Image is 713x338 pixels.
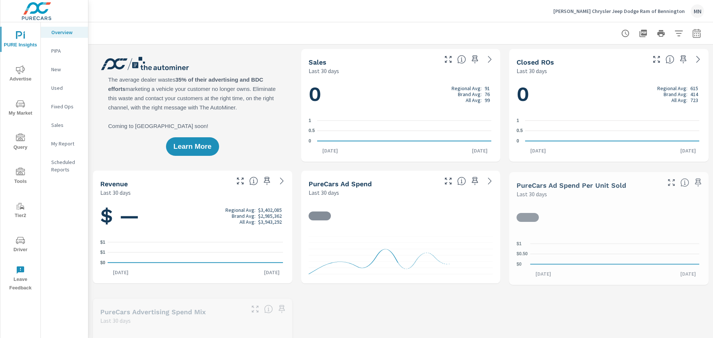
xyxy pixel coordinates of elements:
[690,85,698,91] p: 615
[51,121,82,129] p: Sales
[442,175,454,187] button: Make Fullscreen
[677,53,689,65] span: Save this to your personalized report
[258,207,282,213] p: $3,402,085
[457,55,466,64] span: Number of vehicles sold by the dealership over the selected date range. [Source: This data is sou...
[525,147,551,154] p: [DATE]
[517,262,522,267] text: $0
[51,140,82,147] p: My Report
[467,147,493,154] p: [DATE]
[309,82,493,107] h1: 0
[100,180,128,188] h5: Revenue
[232,213,255,219] p: Brand Avg:
[517,81,701,106] h1: 0
[51,66,82,73] p: New
[100,240,105,245] text: $1
[173,143,211,150] span: Learn More
[484,53,496,65] a: See more details in report
[309,138,311,144] text: 0
[664,91,687,97] p: Brand Avg:
[675,270,701,278] p: [DATE]
[225,207,255,213] p: Regional Avg:
[41,27,88,38] div: Overview
[264,305,273,314] span: This table looks at how you compare to the amount of budget you spend per channel as opposed to y...
[3,266,38,292] span: Leave Feedback
[276,303,288,315] span: Save this to your personalized report
[517,251,528,256] text: $0.50
[530,270,556,278] p: [DATE]
[452,85,482,91] p: Regional Avg:
[258,219,282,224] p: $3,943,292
[309,188,339,197] p: Last 30 days
[100,260,105,265] text: $0
[3,31,38,49] span: PURE Insights
[41,157,88,175] div: Scheduled Reports
[466,97,482,103] p: All Avg:
[3,99,38,118] span: My Market
[654,26,668,41] button: Print Report
[457,177,466,186] span: Total cost of media for all PureCars channels for the selected dealership group over the selected...
[665,55,674,64] span: Number of Repair Orders Closed by the selected dealership group over the selected time range. [So...
[691,4,704,18] div: MN
[469,175,481,187] span: Save this to your personalized report
[100,203,285,228] h1: $ —
[276,175,288,187] a: See more details in report
[690,91,698,97] p: 414
[3,134,38,152] span: Query
[469,53,481,65] span: Save this to your personalized report
[690,97,698,103] p: 723
[259,269,285,276] p: [DATE]
[261,175,273,187] span: Save this to your personalized report
[108,269,134,276] p: [DATE]
[517,118,519,123] text: 1
[100,250,105,255] text: $1
[485,91,490,97] p: 76
[51,103,82,110] p: Fixed Ops
[258,213,282,219] p: $2,985,362
[51,158,82,173] p: Scheduled Reports
[657,85,687,91] p: Regional Avg:
[692,177,704,188] span: Save this to your personalized report
[309,118,311,123] text: 1
[692,53,704,65] a: See more details in report
[636,26,651,41] button: "Export Report to PDF"
[51,29,82,36] p: Overview
[517,128,523,133] text: 0.5
[442,53,454,65] button: Make Fullscreen
[3,202,38,220] span: Tier2
[41,101,88,112] div: Fixed Ops
[0,22,40,295] div: nav menu
[517,190,547,198] p: Last 30 days
[3,65,38,83] span: Advertise
[41,64,88,75] div: New
[553,8,685,14] p: [PERSON_NAME] Chrysler Jeep Dodge Ram of Bennington
[517,66,547,75] p: Last 30 days
[41,82,88,93] div: Used
[484,175,496,187] a: See more details in report
[51,47,82,55] p: PIPA
[100,308,206,316] h5: PureCars Advertising Spend Mix
[517,241,522,246] text: $1
[671,97,687,103] p: All Avg:
[671,26,686,41] button: Apply Filters
[675,147,701,154] p: [DATE]
[41,138,88,149] div: My Report
[41,45,88,56] div: PIPA
[689,26,704,41] button: Select Date Range
[309,180,372,188] h5: PureCars Ad Spend
[100,316,131,325] p: Last 30 days
[51,84,82,92] p: Used
[309,128,315,134] text: 0.5
[309,58,326,66] h5: Sales
[240,219,255,224] p: All Avg:
[41,119,88,131] div: Sales
[665,177,677,188] button: Make Fullscreen
[166,137,219,156] button: Learn More
[485,85,490,91] p: 91
[317,147,343,154] p: [DATE]
[485,97,490,103] p: 99
[234,175,246,187] button: Make Fullscreen
[3,236,38,254] span: Driver
[517,58,554,66] h5: Closed ROs
[651,53,662,65] button: Make Fullscreen
[100,188,131,197] p: Last 30 days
